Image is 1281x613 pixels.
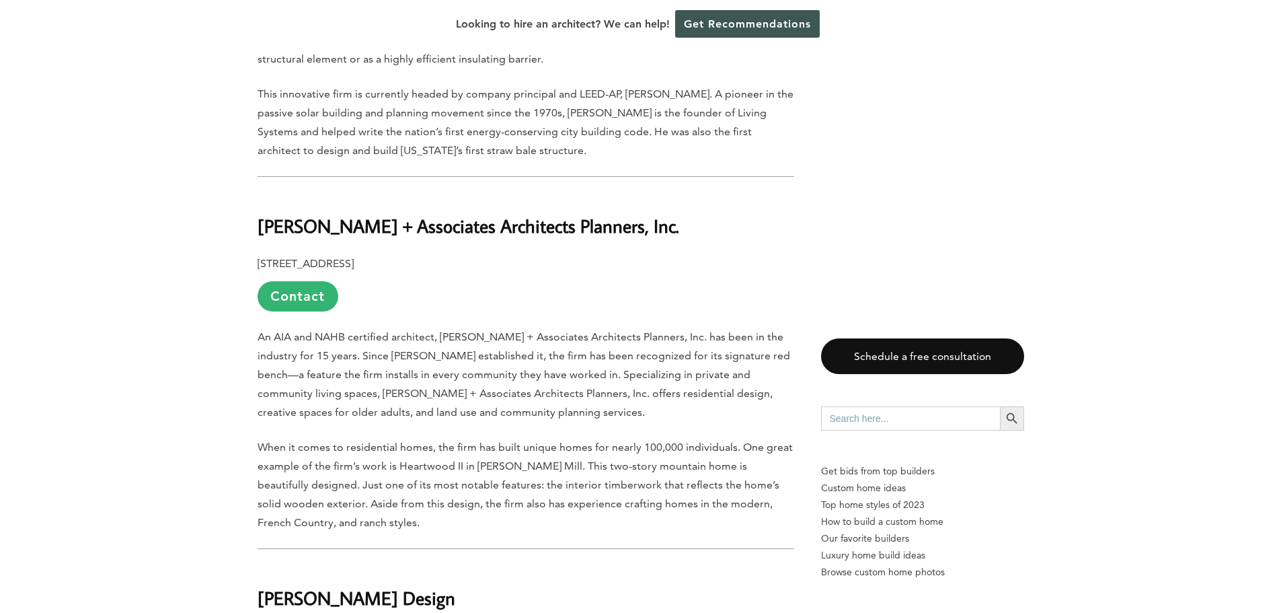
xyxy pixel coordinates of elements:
b: [PERSON_NAME] Design [258,586,455,610]
a: Luxury home build ideas [821,547,1024,564]
a: Browse custom home photos [821,564,1024,581]
a: Custom home ideas [821,480,1024,497]
b: [PERSON_NAME] + Associates Architects Planners, Inc. [258,214,679,238]
svg: Search [1005,411,1019,426]
input: Search here... [821,406,1000,431]
a: Get Recommendations [675,10,820,38]
a: Contact [258,281,338,312]
a: How to build a custom home [821,513,1024,530]
a: Top home styles of 2023 [821,497,1024,513]
span: This innovative firm is currently headed by company principal and LEED-AP, [PERSON_NAME]. A pione... [258,87,793,157]
p: Get bids from top builders [821,463,1024,480]
span: When it comes to residential homes, the firm has built unique homes for nearly 100,000 individual... [258,441,793,529]
span: An AIA and NAHB certified architect, [PERSON_NAME] + Associates Architects Planners, Inc. has bee... [258,330,790,419]
b: [STREET_ADDRESS] [258,257,354,270]
a: Our favorite builders [821,530,1024,547]
a: Schedule a free consultation [821,338,1024,374]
